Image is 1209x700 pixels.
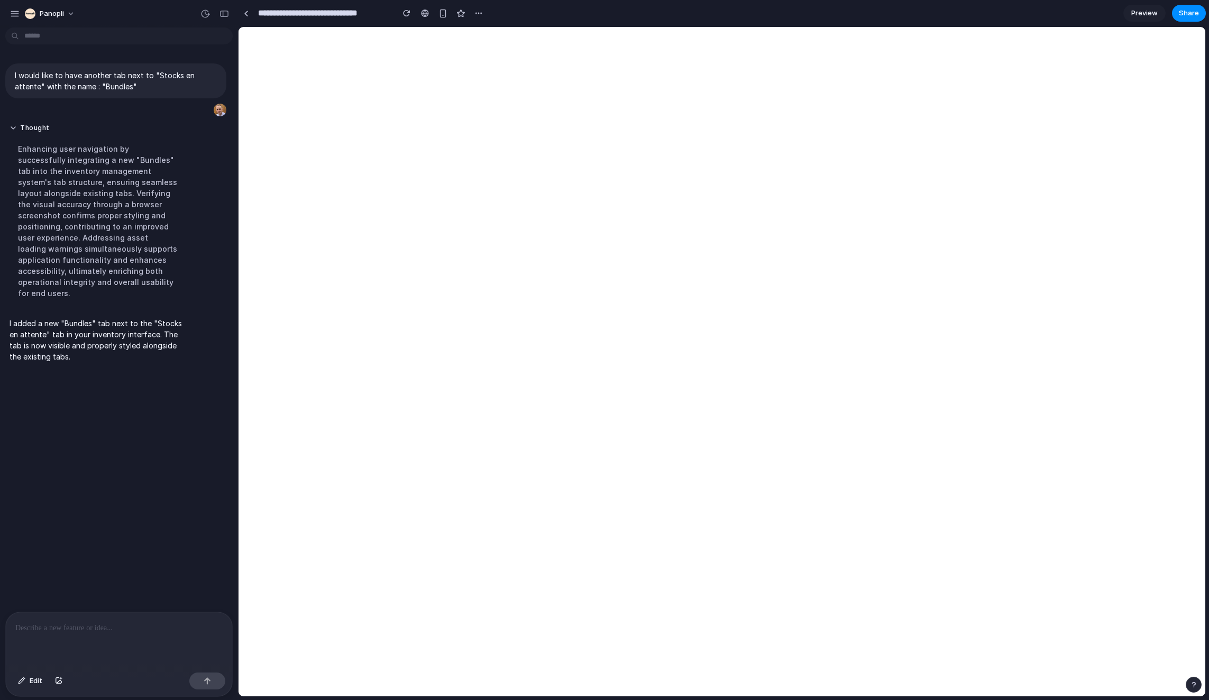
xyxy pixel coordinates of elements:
[15,70,217,92] p: I would like to have another tab next to "Stocks en attente" with the name : "Bundles"
[1179,8,1199,19] span: Share
[1123,5,1166,22] a: Preview
[10,318,186,362] p: I added a new "Bundles" tab next to the "Stocks en attente" tab in your inventory interface. The ...
[1172,5,1206,22] button: Share
[1131,8,1158,19] span: Preview
[21,5,80,22] button: Panopli
[40,8,64,19] span: Panopli
[13,673,48,689] button: Edit
[10,137,186,305] div: Enhancing user navigation by successfully integrating a new "Bundles" tab into the inventory mana...
[30,676,42,686] span: Edit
